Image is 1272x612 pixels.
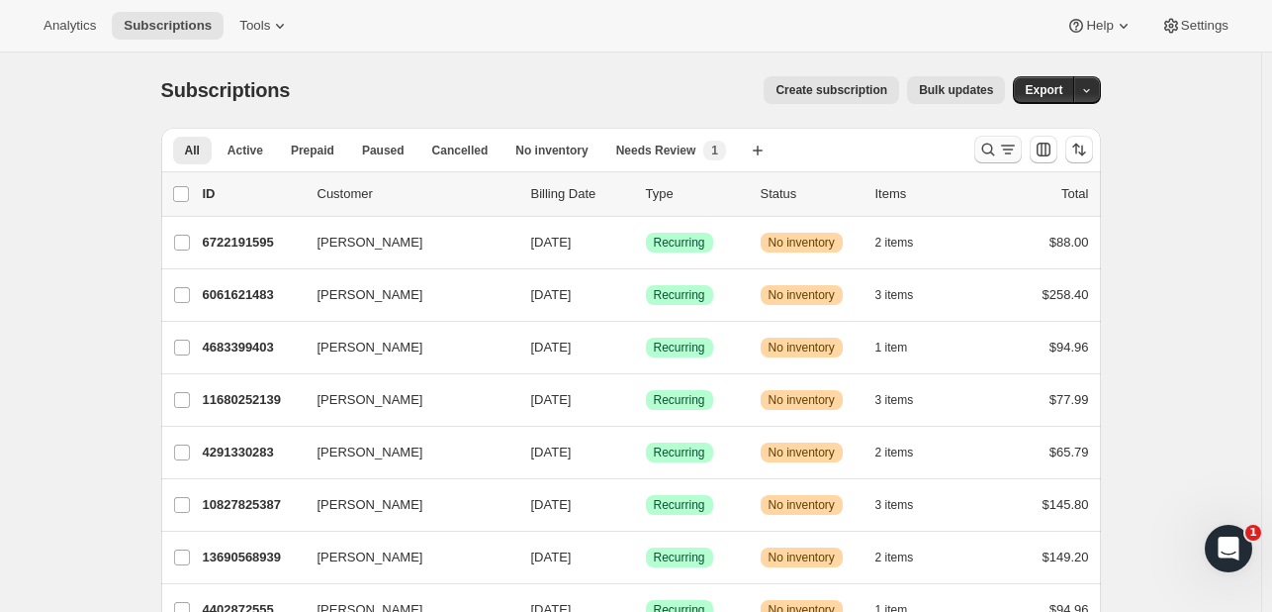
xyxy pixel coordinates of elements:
[654,340,705,356] span: Recurring
[531,392,572,407] span: [DATE]
[875,334,930,361] button: 1 item
[531,445,572,459] span: [DATE]
[1049,445,1089,459] span: $65.79
[203,184,1089,204] div: IDCustomerBilling DateTypeStatusItemsTotal
[769,287,835,303] span: No inventory
[306,542,503,573] button: [PERSON_NAME]
[318,495,423,515] span: [PERSON_NAME]
[875,184,974,204] div: Items
[1086,18,1113,34] span: Help
[654,497,705,513] span: Recurring
[769,550,835,565] span: No inventory
[654,287,705,303] span: Recurring
[1181,18,1228,34] span: Settings
[654,392,705,408] span: Recurring
[531,184,630,204] p: Billing Date
[185,143,200,158] span: All
[769,235,835,251] span: No inventory
[974,136,1022,163] button: Search and filter results
[654,445,705,460] span: Recurring
[1049,235,1089,250] span: $88.00
[531,550,572,564] span: [DATE]
[318,338,423,357] span: [PERSON_NAME]
[318,548,423,567] span: [PERSON_NAME]
[291,143,334,158] span: Prepaid
[203,495,302,515] p: 10827825387
[306,437,503,468] button: [PERSON_NAME]
[318,184,515,204] p: Customer
[227,12,302,40] button: Tools
[203,184,302,204] p: ID
[875,544,936,571] button: 2 items
[531,287,572,302] span: [DATE]
[203,491,1089,519] div: 10827825387[PERSON_NAME][DATE]SuccessRecurringWarningNo inventory3 items$145.80
[907,76,1005,104] button: Bulk updates
[203,443,302,462] p: 4291330283
[203,439,1089,466] div: 4291330283[PERSON_NAME][DATE]SuccessRecurringWarningNo inventory2 items$65.79
[654,235,705,251] span: Recurring
[227,143,263,158] span: Active
[203,334,1089,361] div: 4683399403[PERSON_NAME][DATE]SuccessRecurringWarningNo inventory1 item$94.96
[711,143,718,158] span: 1
[1043,497,1089,512] span: $145.80
[203,386,1089,414] div: 11680252139[PERSON_NAME][DATE]SuccessRecurringWarningNo inventory3 items$77.99
[761,184,860,204] p: Status
[432,143,489,158] span: Cancelled
[1043,550,1089,564] span: $149.20
[919,82,993,98] span: Bulk updates
[318,443,423,462] span: [PERSON_NAME]
[44,18,96,34] span: Analytics
[875,281,936,309] button: 3 items
[875,386,936,414] button: 3 items
[1030,136,1057,163] button: Customize table column order and visibility
[1061,184,1088,204] p: Total
[203,229,1089,256] div: 6722191595[PERSON_NAME][DATE]SuccessRecurringWarningNo inventory2 items$88.00
[362,143,405,158] span: Paused
[1054,12,1144,40] button: Help
[203,548,302,567] p: 13690568939
[306,227,503,258] button: [PERSON_NAME]
[203,233,302,253] p: 6722191595
[1025,82,1062,98] span: Export
[775,82,887,98] span: Create subscription
[161,79,291,101] span: Subscriptions
[306,384,503,416] button: [PERSON_NAME]
[531,497,572,512] span: [DATE]
[1245,525,1261,541] span: 1
[875,439,936,466] button: 2 items
[239,18,270,34] span: Tools
[1149,12,1240,40] button: Settings
[32,12,108,40] button: Analytics
[764,76,899,104] button: Create subscription
[646,184,745,204] div: Type
[654,550,705,565] span: Recurring
[203,544,1089,571] div: 13690568939[PERSON_NAME][DATE]SuccessRecurringWarningNo inventory2 items$149.20
[318,390,423,410] span: [PERSON_NAME]
[515,143,588,158] span: No inventory
[769,392,835,408] span: No inventory
[306,489,503,521] button: [PERSON_NAME]
[203,390,302,410] p: 11680252139
[1205,525,1252,572] iframe: Intercom live chat
[1013,76,1074,104] button: Export
[1043,287,1089,302] span: $258.40
[875,229,936,256] button: 2 items
[875,235,914,251] span: 2 items
[124,18,212,34] span: Subscriptions
[769,340,835,356] span: No inventory
[875,491,936,519] button: 3 items
[875,287,914,303] span: 3 items
[1049,392,1089,407] span: $77.99
[306,332,503,363] button: [PERSON_NAME]
[203,285,302,305] p: 6061621483
[203,281,1089,309] div: 6061621483[PERSON_NAME][DATE]SuccessRecurringWarningNo inventory3 items$258.40
[875,445,914,460] span: 2 items
[769,445,835,460] span: No inventory
[616,143,696,158] span: Needs Review
[203,338,302,357] p: 4683399403
[875,550,914,565] span: 2 items
[1049,340,1089,355] span: $94.96
[318,285,423,305] span: [PERSON_NAME]
[531,340,572,355] span: [DATE]
[875,340,908,356] span: 1 item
